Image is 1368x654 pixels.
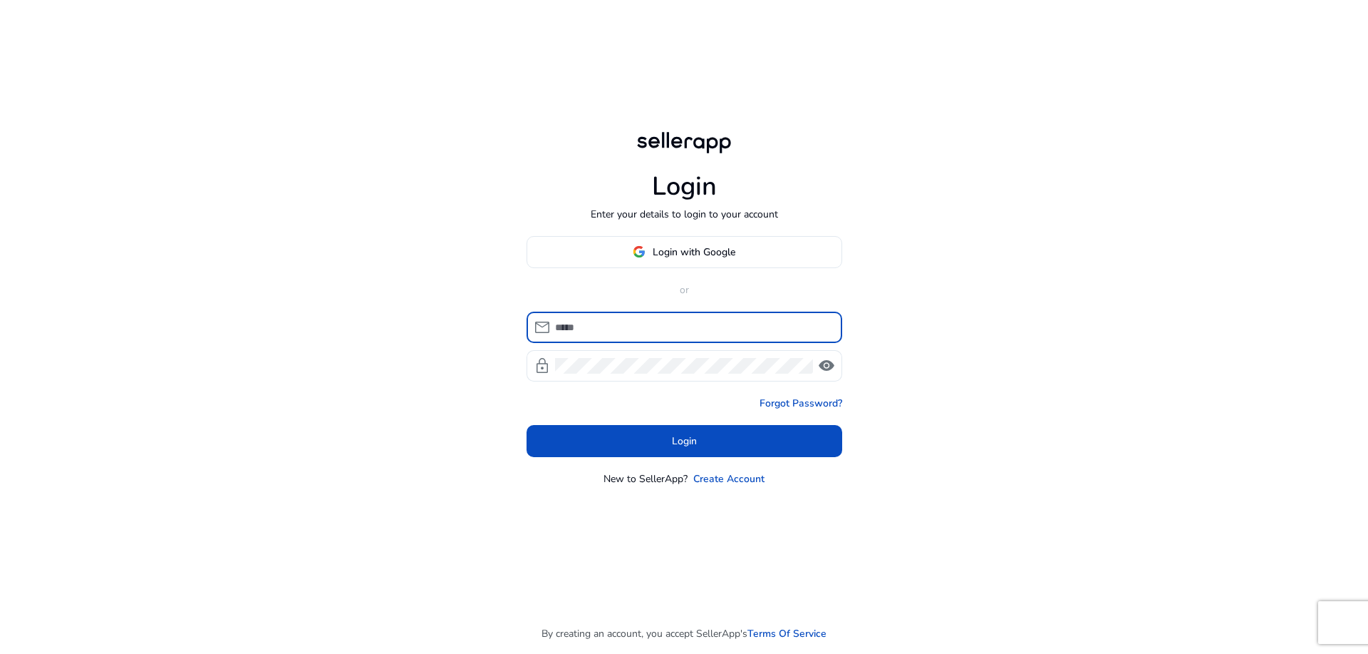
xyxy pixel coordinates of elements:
[603,471,688,486] p: New to SellerApp?
[747,626,826,641] a: Terms Of Service
[633,245,646,258] img: google-logo.svg
[527,425,842,457] button: Login
[534,319,551,336] span: mail
[760,396,842,411] a: Forgot Password?
[591,207,778,222] p: Enter your details to login to your account
[818,357,835,374] span: visibility
[693,471,765,486] a: Create Account
[527,236,842,268] button: Login with Google
[652,171,717,202] h1: Login
[672,434,697,449] span: Login
[527,282,842,297] p: or
[534,357,551,374] span: lock
[653,245,735,260] span: Login with Google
